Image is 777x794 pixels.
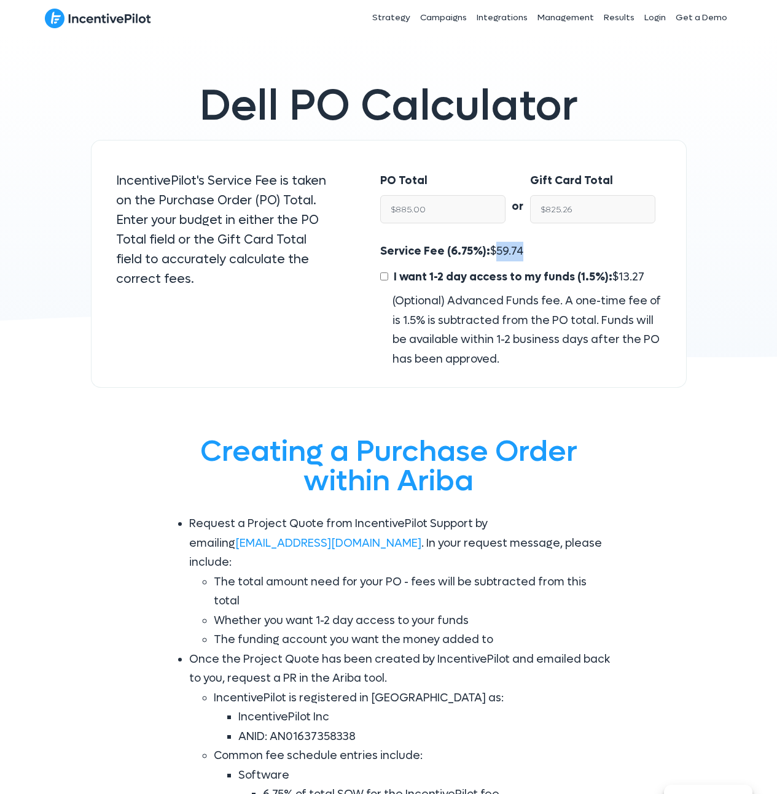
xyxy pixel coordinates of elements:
[380,242,661,369] div: $
[235,536,421,550] a: [EMAIL_ADDRESS][DOMAIN_NAME]
[639,2,671,33] a: Login
[214,630,613,650] li: The funding account you want the money added to
[380,291,661,369] div: (Optional) Advanced Funds fee. A one-time fee of is 1.5% is subtracted from the PO total. Funds w...
[214,611,613,631] li: Whether you want 1-2 day access to your funds
[45,8,151,29] img: IncentivePilot
[380,171,428,191] label: PO Total
[214,572,613,611] li: The total amount need for your PO - fees will be subtracted from this total
[394,270,612,284] span: I want 1-2 day access to my funds (1.5%):
[472,2,533,33] a: Integrations
[116,171,332,289] p: IncentivePilot's Service Fee is taken on the Purchase Order (PO) Total. Enter your budget in eith...
[599,2,639,33] a: Results
[189,514,613,650] li: Request a Project Quote from IncentivePilot Support by emailing . In your request message, please...
[380,272,388,280] input: I want 1-2 day access to my funds (1.5%):$13.27
[533,2,599,33] a: Management
[380,244,490,258] span: Service Fee (6.75%):
[200,432,577,500] span: Creating a Purchase Order within Ariba
[391,270,644,284] span: $
[238,727,613,747] li: ANID: AN01637358338
[496,244,523,258] span: 59.74
[415,2,472,33] a: Campaigns
[200,78,578,134] span: Dell PO Calculator
[367,2,415,33] a: Strategy
[283,2,733,33] nav: Header Menu
[671,2,732,33] a: Get a Demo
[214,688,613,747] li: IncentivePilot is registered in [GEOGRAPHIC_DATA] as:
[530,171,613,191] label: Gift Card Total
[238,707,613,727] li: IncentivePilot Inc
[506,171,530,217] div: or
[619,270,644,284] span: 13.27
